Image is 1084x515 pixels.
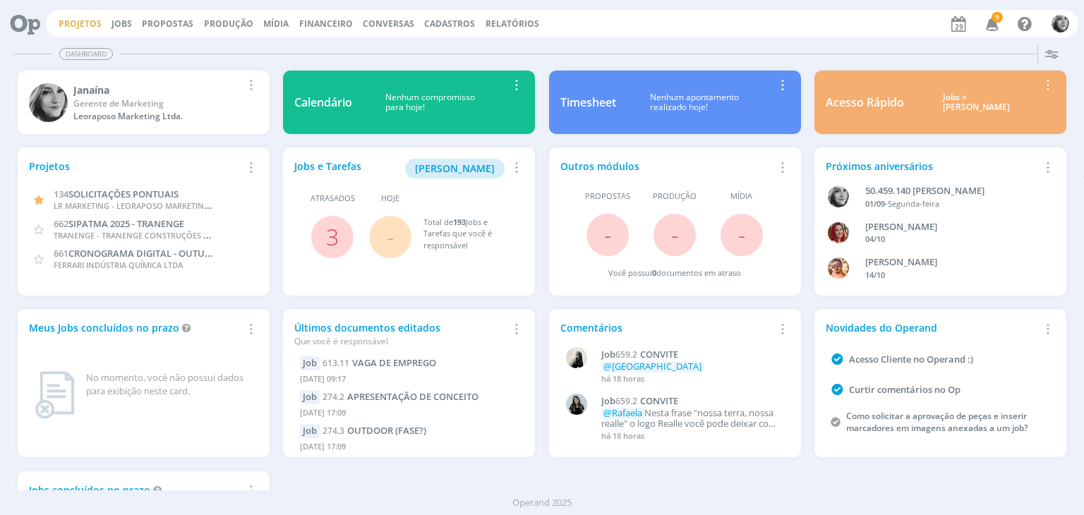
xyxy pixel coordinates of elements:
[865,269,885,280] span: 14/10
[107,18,136,30] button: Jobs
[323,357,349,369] span: 613.11
[615,395,637,407] span: 659.2
[54,217,184,230] a: 662SIPATMA 2025 - TRANENGE
[54,187,179,200] a: 134SOLICITAÇÕES PONTUAIS
[294,335,507,348] div: Que você é responsável
[560,94,616,111] div: Timesheet
[352,92,507,113] div: Nenhum compromisso para hoje!
[204,18,253,30] a: Produção
[295,18,357,30] button: Financeiro
[828,257,849,279] img: V
[865,234,885,244] span: 04/10
[420,18,479,30] button: Cadastros
[68,246,247,260] span: CRONOGRAMA DIGITAL - OUTUBRO/2025
[29,159,242,174] div: Projetos
[29,483,242,497] div: Jobs concluídos no prazo
[405,159,505,178] button: [PERSON_NAME]
[294,320,507,348] div: Últimos documentos editados
[424,18,475,30] span: Cadastros
[323,424,426,437] a: 274.3OUTDOOR (FASE?)
[73,110,242,123] div: Leoraposo Marketing Ltda.
[29,83,68,122] img: J
[259,18,293,30] button: Mídia
[828,186,849,207] img: J
[54,217,68,230] span: 662
[560,159,773,174] div: Outros módulos
[481,18,543,30] button: Relatórios
[566,394,587,415] img: V
[381,193,399,205] span: Hoje
[35,371,75,419] img: dashboard_not_found.png
[294,94,352,111] div: Calendário
[652,267,656,278] span: 0
[604,219,611,250] span: -
[54,198,231,212] span: LR MARKETING - LEORAPOSO MARKETING LTDA
[453,217,466,227] span: 193
[68,188,179,200] span: SOLICITAÇÕES PONTUAIS
[323,425,344,437] span: 274.3
[54,247,68,260] span: 661
[738,219,745,250] span: -
[1051,11,1070,36] button: J
[142,18,193,30] a: Propostas
[1052,15,1069,32] img: J
[138,18,198,30] button: Propostas
[992,12,1003,23] span: 9
[865,184,1039,198] div: 50.459.140 JANAÍNA LUNA FERRO
[300,390,320,404] div: Job
[423,217,510,252] div: Total de Jobs e Tarefas que você é responsável
[311,193,355,205] span: Atrasados
[299,18,353,30] span: Financeiro
[486,18,539,30] a: Relatórios
[849,383,960,396] a: Curtir comentários no Op
[601,349,783,360] a: Job659.2CONVITE
[601,430,644,441] span: há 18 horas
[828,222,849,243] img: G
[54,18,106,30] button: Projetos
[300,370,518,391] div: [DATE] 09:17
[585,190,630,202] span: Propostas
[865,220,1039,234] div: GIOVANA DE OLIVEIRA PERSINOTI
[112,18,132,30] a: Jobs
[300,404,518,425] div: [DATE] 17:09
[54,246,247,260] a: 661CRONOGRAMA DIGITAL - OUTUBRO/2025
[59,48,113,60] span: Dashboard
[640,348,678,360] span: CONVITE
[86,371,253,399] div: No momento, você não possui dados para exibição neste card.
[608,267,741,279] div: Você possui documentos em atraso
[29,320,242,335] div: Meus Jobs concluídos no prazo
[865,255,1039,269] div: VICTOR MIRON COUTO
[300,438,518,459] div: [DATE] 17:09
[359,18,418,30] button: Conversas
[566,347,587,368] img: R
[603,406,642,419] span: @Rafaela
[601,373,644,384] span: há 18 horas
[200,18,258,30] button: Produção
[865,198,1039,210] div: -
[352,356,436,369] span: VAGA DE EMPREGO
[73,97,242,110] div: Gerente de Marketing
[653,190,697,202] span: Produção
[601,408,783,430] p: Nesta frase "nossa terra, nossa realle" o logo Realle você pode deixar com a própria logo, por fa...
[263,18,289,30] a: Mídia
[826,320,1039,335] div: Novidades do Operand
[671,219,678,250] span: -
[300,424,320,438] div: Job
[73,83,242,97] div: Janaína
[849,353,973,365] a: Acesso Cliente no Operand :)
[363,18,414,30] a: Conversas
[387,222,394,252] span: -
[54,260,183,270] span: FERRARI INDÚSTRIA QUÍMICA LTDA
[615,349,637,360] span: 659.2
[616,92,773,113] div: Nenhum apontamento realizado hoje!
[640,394,678,407] span: CONVITE
[323,356,436,369] a: 613.11VAGA DE EMPREGO
[18,71,270,134] a: JJanaínaGerente de MarketingLeoraposo Marketing Ltda.
[323,390,478,403] a: 274.2APRESENTAÇÃO DE CONCEITO
[347,390,478,403] span: APRESENTAÇÃO DE CONCEITO
[826,94,904,111] div: Acesso Rápido
[294,159,507,178] div: Jobs e Tarefas
[977,11,1006,37] button: 9
[549,71,801,134] a: TimesheetNenhum apontamentorealizado hoje!
[560,320,773,335] div: Comentários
